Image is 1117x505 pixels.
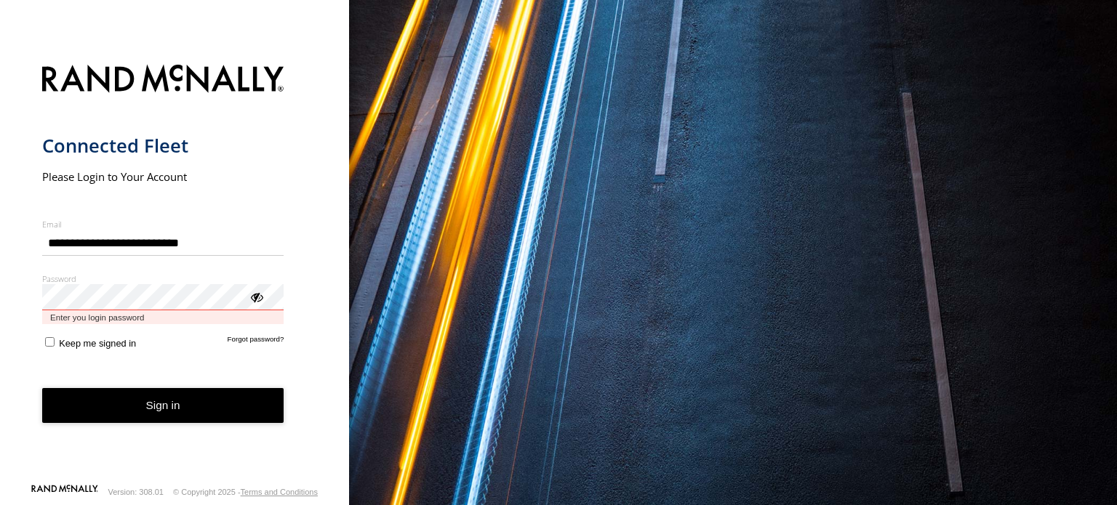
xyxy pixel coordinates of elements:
[249,289,263,304] div: ViewPassword
[42,219,284,230] label: Email
[173,488,318,496] div: © Copyright 2025 -
[241,488,318,496] a: Terms and Conditions
[42,134,284,158] h1: Connected Fleet
[42,56,308,483] form: main
[42,62,284,99] img: Rand McNally
[42,310,284,324] span: Enter you login password
[59,338,136,349] span: Keep me signed in
[42,388,284,424] button: Sign in
[108,488,164,496] div: Version: 308.01
[228,335,284,349] a: Forgot password?
[42,273,284,284] label: Password
[31,485,98,499] a: Visit our Website
[42,169,284,184] h2: Please Login to Your Account
[45,337,55,347] input: Keep me signed in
